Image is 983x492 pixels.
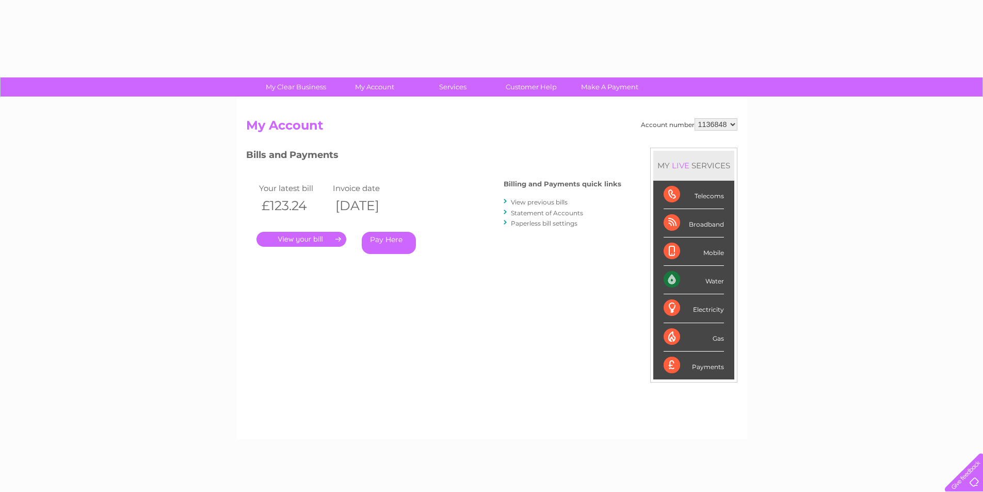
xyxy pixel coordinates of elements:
[664,237,724,266] div: Mobile
[664,209,724,237] div: Broadband
[253,77,339,97] a: My Clear Business
[256,232,346,247] a: .
[664,352,724,379] div: Payments
[330,195,405,216] th: [DATE]
[670,161,691,170] div: LIVE
[504,180,621,188] h4: Billing and Payments quick links
[256,195,331,216] th: £123.24
[664,181,724,209] div: Telecoms
[332,77,417,97] a: My Account
[664,266,724,294] div: Water
[567,77,652,97] a: Make A Payment
[641,118,737,131] div: Account number
[362,232,416,254] a: Pay Here
[410,77,495,97] a: Services
[246,118,737,138] h2: My Account
[246,148,621,166] h3: Bills and Payments
[256,181,331,195] td: Your latest bill
[664,323,724,352] div: Gas
[664,294,724,323] div: Electricity
[511,209,583,217] a: Statement of Accounts
[489,77,574,97] a: Customer Help
[511,198,568,206] a: View previous bills
[511,219,577,227] a: Paperless bill settings
[653,151,734,180] div: MY SERVICES
[330,181,405,195] td: Invoice date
